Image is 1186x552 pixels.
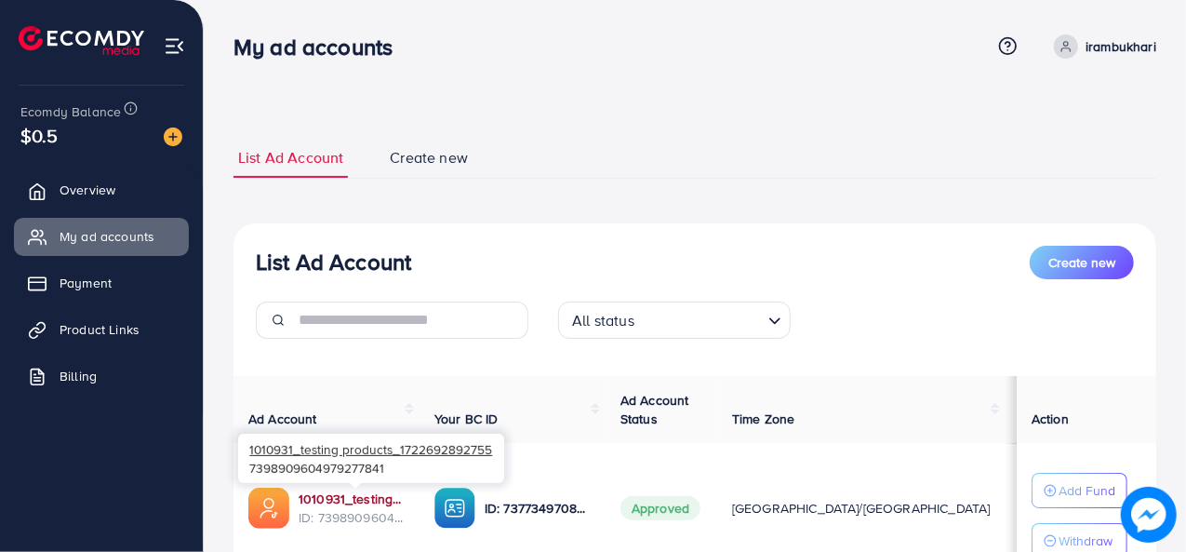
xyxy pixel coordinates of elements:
[299,508,405,527] span: ID: 7398909604979277841
[1048,253,1115,272] span: Create new
[14,171,189,209] a: Overview
[390,147,468,168] span: Create new
[60,181,115,199] span: Overview
[14,357,189,395] a: Billing
[732,410,794,428] span: Time Zone
[1121,487,1177,543] img: image
[60,274,112,292] span: Payment
[60,227,154,246] span: My ad accounts
[732,499,991,518] span: [GEOGRAPHIC_DATA]/[GEOGRAPHIC_DATA]
[233,34,407,61] h3: My ad accounts
[248,410,317,428] span: Ad Account
[14,264,189,302] a: Payment
[1030,246,1134,279] button: Create new
[568,307,638,334] span: All status
[164,35,185,57] img: menu
[1046,34,1156,59] a: irambukhari
[249,440,492,458] span: 1010931_testing products_1722692892755
[299,490,405,508] a: 1010931_testing products_1722692892755
[164,128,182,146] img: image
[1086,35,1156,58] p: irambukhari
[20,102,121,121] span: Ecomdy Balance
[238,147,343,168] span: List Ad Account
[620,391,689,428] span: Ad Account Status
[620,496,700,520] span: Approved
[238,434,504,483] div: 7398909604979277841
[434,488,475,529] img: ic-ba-acc.ded83a64.svg
[434,410,499,428] span: Your BC ID
[248,488,289,529] img: ic-ads-acc.e4c84228.svg
[640,303,761,334] input: Search for option
[256,249,411,276] h3: List Ad Account
[558,302,791,339] div: Search for option
[60,320,140,339] span: Product Links
[60,367,97,385] span: Billing
[1032,410,1069,428] span: Action
[14,311,189,348] a: Product Links
[1059,479,1115,502] p: Add Fund
[1059,530,1113,552] p: Withdraw
[20,122,59,149] span: $0.5
[1032,473,1127,508] button: Add Fund
[14,218,189,255] a: My ad accounts
[485,497,591,519] p: ID: 7377349708576243728
[19,26,144,55] img: logo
